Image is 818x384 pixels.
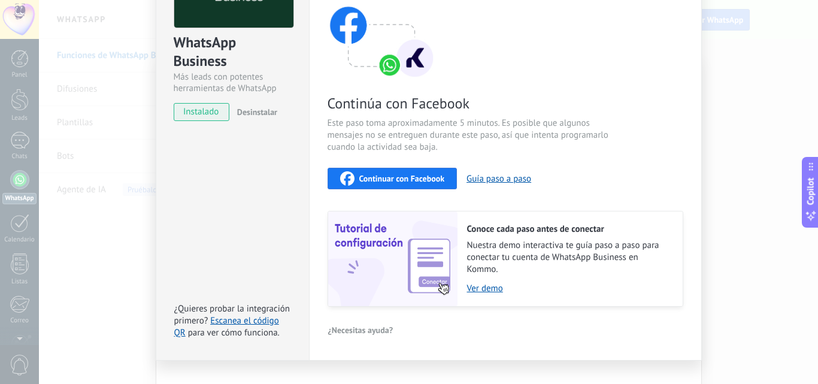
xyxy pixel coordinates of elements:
[232,103,277,121] button: Desinstalar
[805,177,817,205] span: Copilot
[237,107,277,117] span: Desinstalar
[328,94,613,113] span: Continúa con Facebook
[328,321,394,339] button: ¿Necesitas ayuda?
[467,223,671,235] h2: Conoce cada paso antes de conectar
[174,315,279,338] a: Escanea el código QR
[174,303,290,326] span: ¿Quieres probar la integración primero?
[467,283,671,294] a: Ver demo
[188,327,280,338] span: para ver cómo funciona.
[467,240,671,276] span: Nuestra demo interactiva te guía paso a paso para conectar tu cuenta de WhatsApp Business en Kommo.
[328,168,458,189] button: Continuar con Facebook
[466,173,531,185] button: Guía paso a paso
[174,33,292,71] div: WhatsApp Business
[359,174,445,183] span: Continuar con Facebook
[328,326,393,334] span: ¿Necesitas ayuda?
[174,103,229,121] span: instalado
[174,71,292,94] div: Más leads con potentes herramientas de WhatsApp
[328,117,613,153] span: Este paso toma aproximadamente 5 minutos. Es posible que algunos mensajes no se entreguen durante...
